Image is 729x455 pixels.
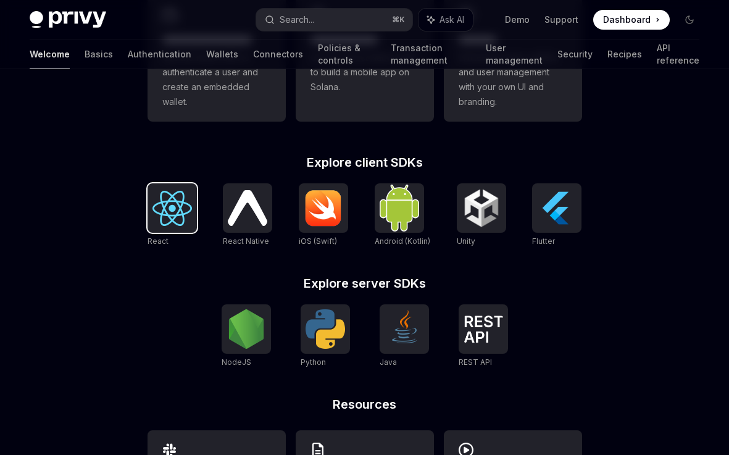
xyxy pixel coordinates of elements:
a: User management [486,40,543,69]
div: Search... [280,12,314,27]
img: Unity [462,188,501,228]
span: Dashboard [603,14,651,26]
a: Security [557,40,593,69]
img: React Native [228,190,267,225]
a: API reference [657,40,699,69]
span: Flutter [532,236,555,246]
img: dark logo [30,11,106,28]
a: Wallets [206,40,238,69]
h2: Resources [148,398,582,411]
img: Flutter [537,188,577,228]
img: Java [385,309,424,349]
span: Java [380,357,397,367]
span: REST API [459,357,492,367]
a: Dashboard [593,10,670,30]
a: REST APIREST API [459,304,508,369]
span: Ask AI [439,14,464,26]
h2: Explore server SDKs [148,277,582,290]
img: REST API [464,315,503,343]
img: Python [306,309,345,349]
button: Ask AI [419,9,473,31]
span: React Native [223,236,269,246]
span: iOS (Swift) [299,236,337,246]
span: ⌘ K [392,15,405,25]
span: Android (Kotlin) [375,236,430,246]
a: Policies & controls [318,40,376,69]
img: NodeJS [227,309,266,349]
h2: Explore client SDKs [148,156,582,169]
button: Search...⌘K [256,9,412,31]
a: Recipes [607,40,642,69]
a: Authentication [128,40,191,69]
img: iOS (Swift) [304,190,343,227]
button: Toggle dark mode [680,10,699,30]
span: Python [301,357,326,367]
span: Use the React SDK to authenticate a user and create an embedded wallet. [162,50,271,109]
span: Unity [457,236,475,246]
a: Transaction management [391,40,471,69]
img: React [152,191,192,226]
span: React [148,236,169,246]
a: ReactReact [148,183,197,248]
a: Basics [85,40,113,69]
a: React NativeReact Native [223,183,272,248]
a: UnityUnity [457,183,506,248]
a: Welcome [30,40,70,69]
a: Support [544,14,578,26]
span: Use the React Native SDK to build a mobile app on Solana. [310,50,419,94]
span: NodeJS [222,357,251,367]
a: NodeJSNodeJS [222,304,271,369]
a: iOS (Swift)iOS (Swift) [299,183,348,248]
a: JavaJava [380,304,429,369]
span: Whitelabel login, wallets, and user management with your own UI and branding. [459,50,567,109]
a: Connectors [253,40,303,69]
a: FlutterFlutter [532,183,581,248]
img: Android (Kotlin) [380,185,419,231]
a: Android (Kotlin)Android (Kotlin) [375,183,430,248]
a: Demo [505,14,530,26]
a: PythonPython [301,304,350,369]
